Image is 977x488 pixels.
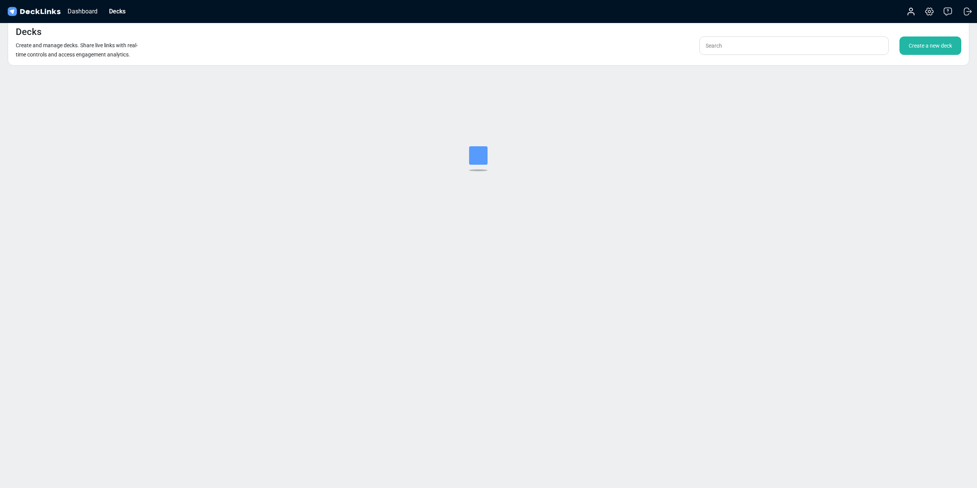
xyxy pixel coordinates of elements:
[699,36,889,55] input: Search
[899,36,961,55] div: Create a new deck
[6,6,62,17] img: DeckLinks
[64,7,101,16] div: Dashboard
[16,42,138,58] small: Create and manage decks. Share live links with real-time controls and access engagement analytics.
[16,26,41,38] h4: Decks
[105,7,129,16] div: Decks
